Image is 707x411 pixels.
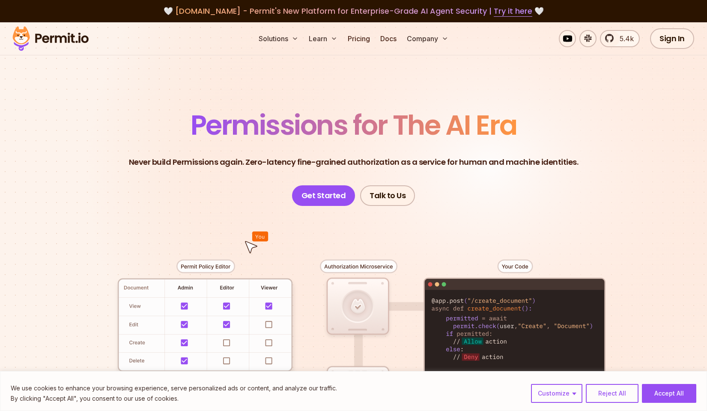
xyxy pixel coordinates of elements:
button: Learn [305,30,341,47]
a: Talk to Us [360,185,415,206]
span: 5.4k [615,33,634,44]
a: 5.4k [600,30,640,47]
a: Pricing [344,30,373,47]
p: We use cookies to enhance your browsing experience, serve personalized ads or content, and analyz... [11,383,337,393]
p: By clicking "Accept All", you consent to our use of cookies. [11,393,337,404]
img: Permit logo [9,24,92,53]
a: Get Started [292,185,355,206]
a: Sign In [650,28,694,49]
p: Never build Permissions again. Zero-latency fine-grained authorization as a service for human and... [129,156,579,168]
span: [DOMAIN_NAME] - Permit's New Platform for Enterprise-Grade AI Agent Security | [175,6,532,16]
a: Docs [377,30,400,47]
button: Reject All [586,384,638,403]
button: Solutions [255,30,302,47]
div: 🤍 🤍 [21,5,686,17]
a: Try it here [494,6,532,17]
button: Company [403,30,452,47]
button: Customize [531,384,582,403]
span: Permissions for The AI Era [191,106,517,144]
button: Accept All [642,384,696,403]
